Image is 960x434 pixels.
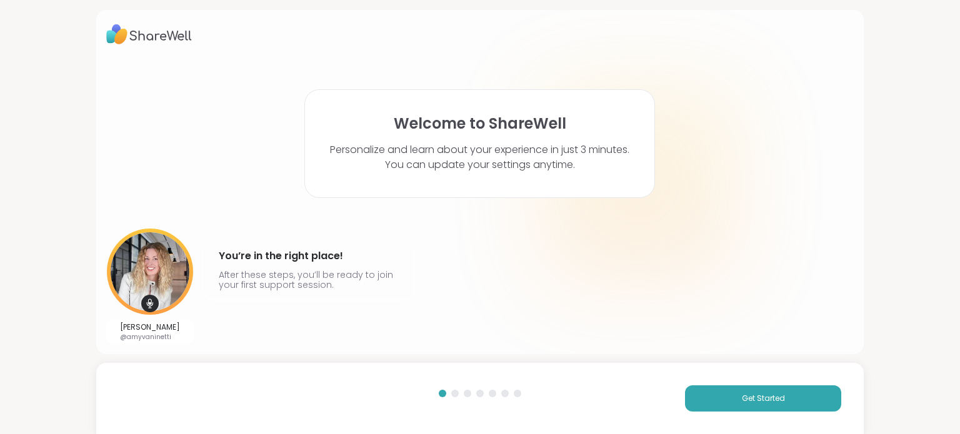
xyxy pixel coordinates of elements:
[685,385,841,412] button: Get Started
[394,115,566,132] h1: Welcome to ShareWell
[219,270,399,290] p: After these steps, you’ll be ready to join your first support session.
[742,393,785,404] span: Get Started
[141,295,159,312] img: mic icon
[219,246,399,266] h4: You’re in the right place!
[120,332,180,342] p: @amyvaninetti
[107,229,193,315] img: User image
[120,322,180,332] p: [PERSON_NAME]
[330,142,629,172] p: Personalize and learn about your experience in just 3 minutes. You can update your settings anytime.
[106,20,192,49] img: ShareWell Logo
